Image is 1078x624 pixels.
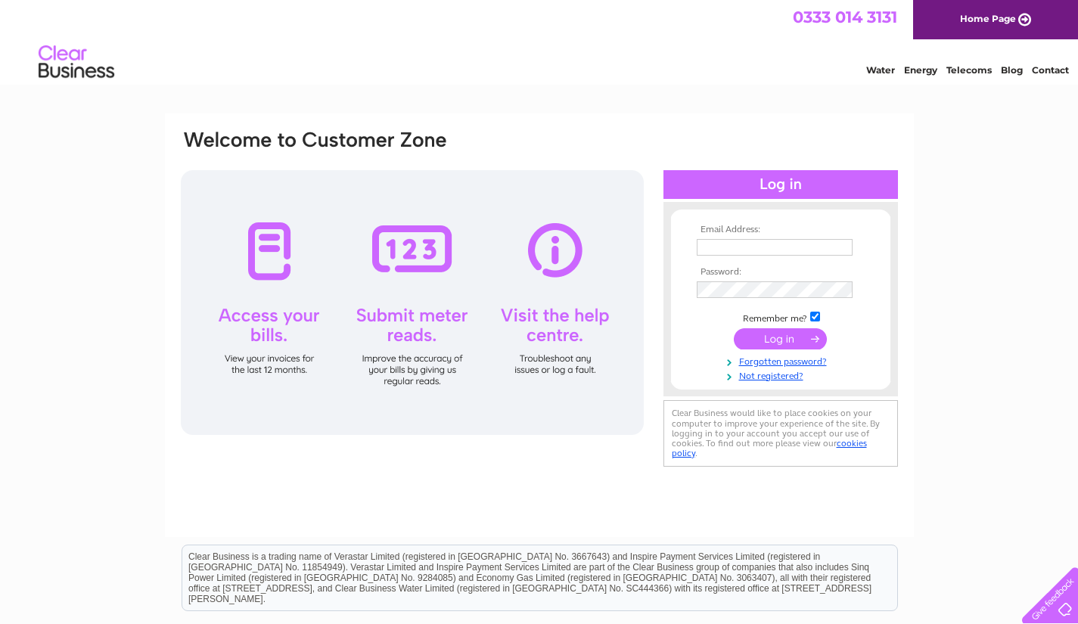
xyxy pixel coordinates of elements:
[663,400,898,466] div: Clear Business would like to place cookies on your computer to improve your experience of the sit...
[1001,64,1023,76] a: Blog
[866,64,895,76] a: Water
[697,353,868,368] a: Forgotten password?
[697,368,868,382] a: Not registered?
[693,267,868,278] th: Password:
[904,64,937,76] a: Energy
[793,8,897,26] a: 0333 014 3131
[693,309,868,324] td: Remember me?
[946,64,992,76] a: Telecoms
[672,438,867,458] a: cookies policy
[38,39,115,85] img: logo.png
[1032,64,1069,76] a: Contact
[693,225,868,235] th: Email Address:
[734,328,827,349] input: Submit
[182,8,897,73] div: Clear Business is a trading name of Verastar Limited (registered in [GEOGRAPHIC_DATA] No. 3667643...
